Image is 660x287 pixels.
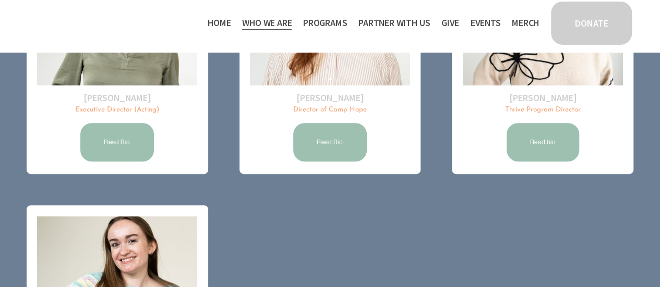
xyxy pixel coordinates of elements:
h2: [PERSON_NAME] [250,92,410,104]
p: Executive Director (Acting) [37,105,197,115]
span: Who We Are [242,16,292,31]
h2: [PERSON_NAME] [37,92,197,104]
a: Give [441,15,459,31]
h2: [PERSON_NAME] [463,92,622,104]
a: folder dropdown [358,15,430,31]
p: Thrive Program Director [463,105,622,115]
a: Read Bio [79,121,155,163]
a: folder dropdown [303,15,347,31]
a: Home [208,15,231,31]
span: Partner With Us [358,16,430,31]
a: folder dropdown [242,15,292,31]
span: Programs [303,16,347,31]
a: Events [470,15,500,31]
p: Director of Camp Hope [250,105,410,115]
a: Read bio [505,121,581,163]
a: Read Bio [292,121,368,163]
a: Merch [512,15,539,31]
